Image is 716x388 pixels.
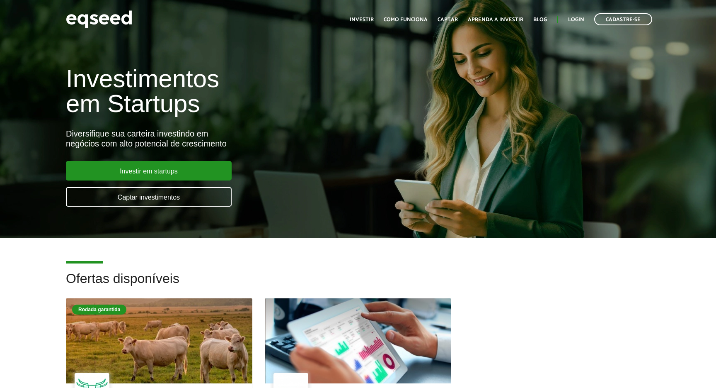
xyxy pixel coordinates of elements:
[468,17,523,22] a: Aprenda a investir
[66,66,411,116] h1: Investimentos em Startups
[384,17,428,22] a: Como funciona
[66,161,232,181] a: Investir em startups
[594,13,652,25] a: Cadastre-se
[66,187,232,207] a: Captar investimentos
[533,17,547,22] a: Blog
[568,17,584,22] a: Login
[66,129,411,149] div: Diversifique sua carteira investindo em negócios com alto potencial de crescimento
[66,8,132,30] img: EqSeed
[66,271,650,298] h2: Ofertas disponíveis
[350,17,374,22] a: Investir
[438,17,458,22] a: Captar
[72,305,126,315] div: Rodada garantida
